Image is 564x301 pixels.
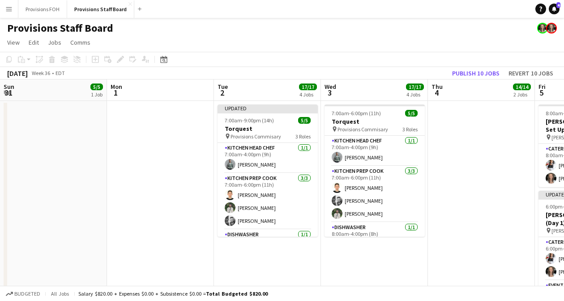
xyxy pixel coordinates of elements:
app-job-card: Updated7:00am-9:00pm (14h)5/5Torquest Provisions Commisary3 RolesKitchen Head Chef1/17:00am-4:00p... [218,105,318,237]
span: Jobs [48,38,61,46]
span: Week 36 [30,70,52,76]
a: 4 [549,4,560,14]
button: Revert 10 jobs [505,67,557,79]
span: Tue [218,83,228,91]
h3: Torquest [325,117,425,125]
span: View [7,38,20,46]
button: Provisions FOH [18,0,67,18]
a: Edit [25,37,43,48]
span: 3 [323,88,336,98]
span: Sun [4,83,14,91]
div: 4 Jobs [299,91,316,98]
div: 1 Job [91,91,103,98]
span: 4 [430,88,443,98]
span: Budgeted [14,291,40,297]
span: 17/17 [406,84,424,90]
span: 3 Roles [402,126,418,133]
span: 31 [2,88,14,98]
app-card-role: Dishwasher1/1 [218,230,318,260]
a: View [4,37,23,48]
app-card-role: Dishwasher1/18:00am-4:00pm (8h) [325,222,425,253]
div: [DATE] [7,69,28,78]
span: All jobs [49,290,71,297]
span: Fri [538,83,546,91]
span: Total Budgeted $820.00 [206,290,268,297]
span: Provisions Commisary [231,133,281,140]
span: 5/5 [405,110,418,117]
div: Updated [218,105,318,112]
button: Provisions Staff Board [67,0,134,18]
button: Budgeted [4,289,42,299]
div: EDT [56,70,65,76]
app-card-role: Kitchen Head Chef1/17:00am-4:00pm (9h)[PERSON_NAME] [218,143,318,173]
span: 1 [109,88,122,98]
span: Provisions Commisary [338,126,388,133]
span: 2 [216,88,228,98]
span: 7:00am-6:00pm (11h) [332,110,381,117]
a: Comms [67,37,94,48]
a: Jobs [44,37,65,48]
span: 3 Roles [295,133,311,140]
span: 5/5 [298,117,311,124]
span: 7:00am-9:00pm (14h) [225,117,274,124]
span: 14/14 [513,84,531,90]
button: Publish 10 jobs [449,67,503,79]
app-user-avatar: Giannina Fazzari [546,23,557,33]
span: Edit [29,38,39,46]
span: Thu [432,83,443,91]
h3: Torquest [218,125,318,133]
span: Mon [111,83,122,91]
app-user-avatar: Giannina Fazzari [537,23,548,33]
span: Wed [325,83,336,91]
app-card-role: Kitchen Prep Cook3/37:00am-6:00pm (11h)[PERSON_NAME][PERSON_NAME][PERSON_NAME] [325,166,425,222]
h1: Provisions Staff Board [7,21,113,35]
app-job-card: 7:00am-6:00pm (11h)5/5Torquest Provisions Commisary3 RolesKitchen Head Chef1/17:00am-4:00pm (9h)[... [325,105,425,237]
div: 4 Jobs [406,91,423,98]
span: Comms [70,38,90,46]
div: 2 Jobs [513,91,530,98]
span: 4 [556,2,560,8]
div: Salary $820.00 + Expenses $0.00 + Subsistence $0.00 = [78,290,268,297]
app-card-role: Kitchen Head Chef1/17:00am-4:00pm (9h)[PERSON_NAME] [325,136,425,166]
span: 5 [537,88,546,98]
span: 5/5 [90,84,103,90]
span: 17/17 [299,84,317,90]
app-card-role: Kitchen Prep Cook3/37:00am-6:00pm (11h)[PERSON_NAME][PERSON_NAME][PERSON_NAME] [218,173,318,230]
